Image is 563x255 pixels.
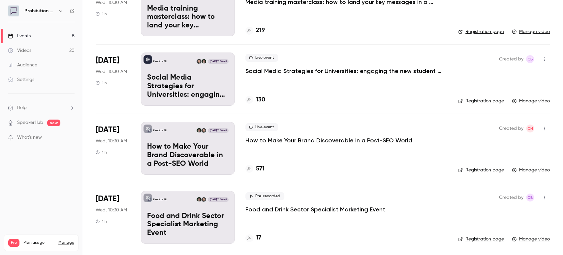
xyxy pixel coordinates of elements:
[96,219,107,224] div: 1 h
[96,122,130,175] div: Sep 17 Wed, 10:30 AM (Europe/London)
[197,59,201,64] img: Chris Norton
[58,240,74,245] a: Manage
[96,138,127,144] span: Wed, 10:30 AM
[256,164,265,173] h4: 571
[96,125,119,135] span: [DATE]
[147,5,229,30] p: Media training masterclass: how to land your key messages in a digital-first world
[527,55,533,63] span: CB
[256,234,261,242] h4: 17
[147,143,229,168] p: How to Make Your Brand Discoverable in a Post-SEO World
[245,26,265,35] a: 219
[96,194,119,204] span: [DATE]
[458,98,504,104] a: Registration page
[153,198,167,201] p: Prohibition PR
[256,95,265,104] h4: 130
[512,167,550,173] a: Manage video
[245,164,265,173] a: 571
[153,129,167,132] p: Prohibition PR
[245,54,278,62] span: Live event
[96,150,107,155] div: 1 h
[256,26,265,35] h4: 219
[8,6,19,16] img: Prohibition PR
[526,55,534,63] span: Claire Beaumont
[24,8,55,14] h6: Prohibition PR
[512,28,550,35] a: Manage video
[208,128,228,133] span: [DATE] 10:30 AM
[202,197,206,202] img: Chris Norton
[527,194,533,201] span: CB
[245,95,265,104] a: 130
[458,236,504,242] a: Registration page
[47,120,60,126] span: new
[499,125,523,132] span: Created by
[96,80,107,86] div: 1 h
[153,60,167,63] p: Prohibition PR
[197,197,201,202] img: Will Ockenden
[96,11,107,17] div: 1 h
[141,191,235,244] a: Food and Drink Sector Specialist Marketing EventProhibition PRChris NortonWill Ockenden[DATE] 10:...
[8,104,75,111] li: help-dropdown-opener
[96,207,127,213] span: Wed, 10:30 AM
[458,28,504,35] a: Registration page
[147,74,229,99] p: Social Media Strategies for Universities: engaging the new student cohort
[526,194,534,201] span: Claire Beaumont
[8,76,34,83] div: Settings
[17,119,43,126] a: SpeakerHub
[245,234,261,242] a: 17
[96,53,130,105] div: Sep 24 Wed, 10:30 AM (Europe/London)
[245,136,412,144] a: How to Make Your Brand Discoverable in a Post-SEO World
[197,128,201,133] img: Will Ockenden
[499,55,523,63] span: Created by
[96,68,127,75] span: Wed, 10:30 AM
[526,125,534,132] span: Chris Norton
[96,55,119,66] span: [DATE]
[245,67,443,75] a: Social Media Strategies for Universities: engaging the new student cohort
[141,53,235,105] a: Social Media Strategies for Universities: engaging the new student cohortProhibition PRWill Ocken...
[141,122,235,175] a: How to Make Your Brand Discoverable in a Post-SEO WorldProhibition PRChris NortonWill Ockenden[DA...
[17,104,27,111] span: Help
[208,59,228,64] span: [DATE] 10:30 AM
[499,194,523,201] span: Created by
[245,123,278,131] span: Live event
[8,47,31,54] div: Videos
[202,128,206,133] img: Chris Norton
[147,212,229,237] p: Food and Drink Sector Specialist Marketing Event
[512,98,550,104] a: Manage video
[8,33,31,39] div: Events
[96,191,130,244] div: Jul 30 Wed, 10:30 AM (Europe/London)
[23,240,54,245] span: Plan usage
[458,167,504,173] a: Registration page
[527,125,533,132] span: CN
[208,197,228,202] span: [DATE] 10:30 AM
[245,205,385,213] a: Food and Drink Sector Specialist Marketing Event
[8,239,19,247] span: Pro
[512,236,550,242] a: Manage video
[245,192,284,200] span: Pre-recorded
[17,134,42,141] span: What's new
[8,62,37,68] div: Audience
[202,59,206,64] img: Will Ockenden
